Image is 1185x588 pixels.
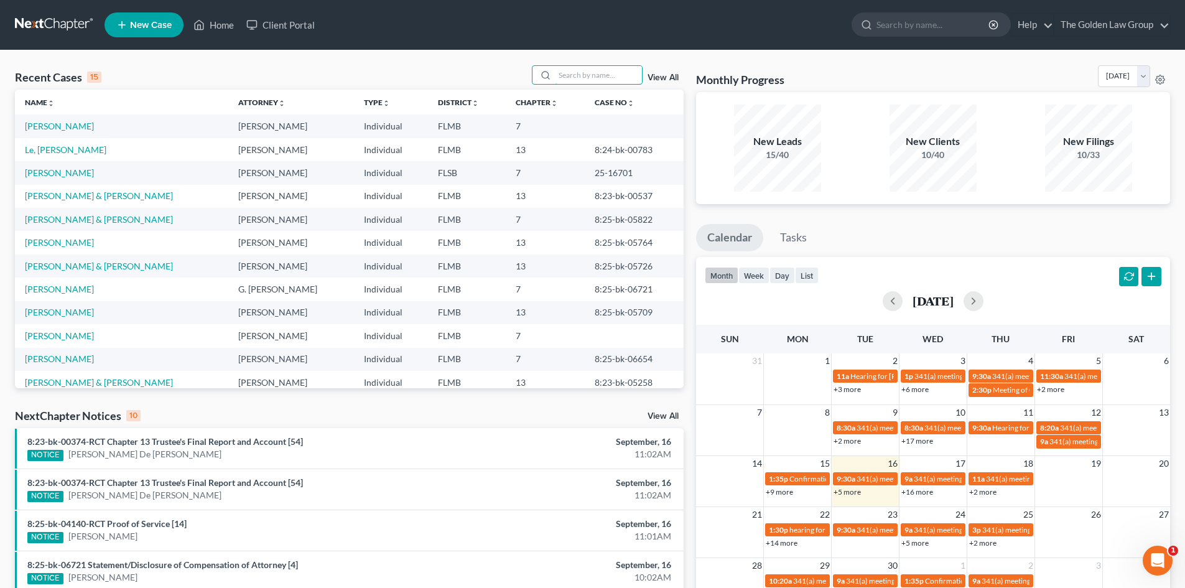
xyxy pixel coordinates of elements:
[913,294,954,307] h2: [DATE]
[228,114,354,138] td: [PERSON_NAME]
[428,301,506,324] td: FLMB
[228,254,354,278] td: [PERSON_NAME]
[857,474,977,483] span: 341(a) meeting for [PERSON_NAME]
[354,138,428,161] td: Individual
[27,436,303,447] a: 8:23-bk-00374-RCT Chapter 13 Trustee's Final Report and Account [54]
[1168,546,1178,556] span: 1
[904,525,913,534] span: 9a
[506,324,585,347] td: 7
[228,231,354,254] td: [PERSON_NAME]
[126,410,141,421] div: 10
[954,507,967,522] span: 24
[857,423,977,432] span: 341(a) meeting for [PERSON_NAME]
[585,231,684,254] td: 8:25-bk-05764
[1027,353,1034,368] span: 4
[585,371,684,394] td: 8:23-bk-05258
[1022,405,1034,420] span: 11
[354,348,428,371] td: Individual
[465,448,671,460] div: 11:02AM
[1011,14,1053,36] a: Help
[25,284,94,294] a: [PERSON_NAME]
[972,385,992,394] span: 2:30p
[585,301,684,324] td: 8:25-bk-05709
[25,144,106,155] a: Le, [PERSON_NAME]
[465,489,671,502] div: 11:02AM
[428,254,506,278] td: FLMB
[837,576,845,586] span: 9a
[240,14,321,36] a: Client Portal
[959,558,967,573] span: 1
[954,405,967,420] span: 10
[1049,437,1169,446] span: 341(a) meeting for [PERSON_NAME]
[789,474,932,483] span: Confirmation Hearing for [PERSON_NAME]
[585,278,684,301] td: 8:25-bk-06721
[278,100,286,107] i: unfold_more
[25,330,94,341] a: [PERSON_NAME]
[972,525,981,534] span: 3p
[751,456,763,471] span: 14
[25,377,173,388] a: [PERSON_NAME] & [PERSON_NAME]
[837,474,855,483] span: 9:30a
[27,559,298,570] a: 8:25-bk-06721 Statement/Disclosure of Compensation of Attorney [4]
[992,334,1010,344] span: Thu
[595,98,634,107] a: Case Nounfold_more
[914,474,1100,483] span: 341(a) meeting for [PERSON_NAME] & [PERSON_NAME]
[585,254,684,278] td: 8:25-bk-05726
[972,423,991,432] span: 9:30a
[705,267,738,284] button: month
[992,423,1155,432] span: Hearing for [PERSON_NAME] & [PERSON_NAME]
[354,185,428,208] td: Individual
[25,98,55,107] a: Nameunfold_more
[648,73,679,82] a: View All
[68,448,221,460] a: [PERSON_NAME] De [PERSON_NAME]
[354,278,428,301] td: Individual
[1045,134,1132,149] div: New Filings
[696,224,763,251] a: Calendar
[1045,149,1132,161] div: 10/33
[904,371,913,381] span: 1p
[793,576,913,586] span: 341(a) meeting for [PERSON_NAME]
[819,507,831,522] span: 22
[769,576,792,586] span: 10:20a
[68,530,137,543] a: [PERSON_NAME]
[87,72,101,83] div: 15
[25,190,173,201] a: [PERSON_NAME] & [PERSON_NAME]
[751,353,763,368] span: 31
[627,100,634,107] i: unfold_more
[1158,456,1170,471] span: 20
[769,474,788,483] span: 1:35p
[428,278,506,301] td: FLMB
[25,237,94,248] a: [PERSON_NAME]
[986,474,1106,483] span: 341(a) meeting for [PERSON_NAME]
[27,532,63,543] div: NOTICE
[972,371,991,381] span: 9:30a
[228,161,354,184] td: [PERSON_NAME]
[465,571,671,584] div: 10:02AM
[834,436,861,446] a: +2 more
[1158,405,1170,420] span: 13
[551,100,558,107] i: unfold_more
[465,436,671,448] div: September, 16
[465,559,671,571] div: September, 16
[837,371,849,381] span: 11a
[465,518,671,530] div: September, 16
[982,525,1102,534] span: 341(a) meeting for [PERSON_NAME]
[1163,353,1170,368] span: 6
[25,167,94,178] a: [PERSON_NAME]
[890,149,977,161] div: 10/40
[751,558,763,573] span: 28
[1040,423,1059,432] span: 8:20a
[734,134,821,149] div: New Leads
[516,98,558,107] a: Chapterunfold_more
[819,456,831,471] span: 15
[914,525,1159,534] span: 341(a) meeting for [PERSON_NAME] [PERSON_NAME] & [PERSON_NAME]
[769,525,788,534] span: 1:30p
[238,98,286,107] a: Attorneyunfold_more
[506,254,585,278] td: 13
[904,474,913,483] span: 9a
[15,408,141,423] div: NextChapter Notices
[1022,456,1034,471] span: 18
[428,324,506,347] td: FLMB
[904,576,924,586] span: 1:35p
[824,353,831,368] span: 1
